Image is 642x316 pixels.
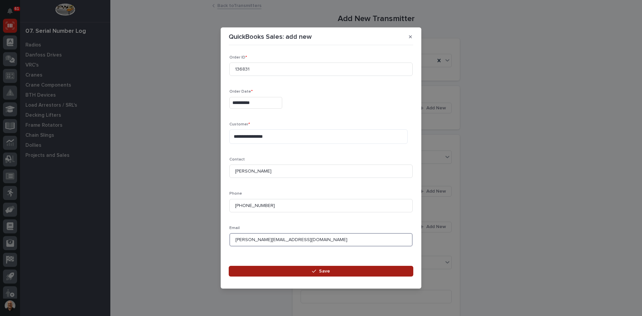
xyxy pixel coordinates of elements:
[229,266,413,277] button: Save
[229,33,312,41] p: QuickBooks Sales: add new
[229,122,250,126] span: Customer
[319,268,330,274] span: Save
[229,192,242,196] span: Phone
[229,90,253,94] span: Order Date
[229,226,240,230] span: Email
[229,157,245,162] span: Contact
[229,56,247,60] span: Order ID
